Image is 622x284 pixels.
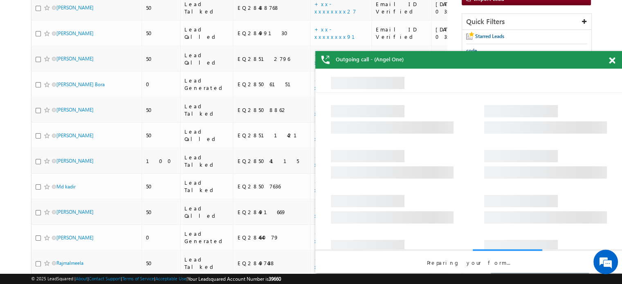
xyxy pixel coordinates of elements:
[237,4,306,11] div: EQ28488768
[314,154,355,168] a: +xx-xxxxxxxx97
[56,158,94,164] a: [PERSON_NAME]
[314,128,361,142] a: +xx-xxxxxxxx80
[31,275,281,283] span: © 2025 LeadSquared | | | | |
[237,55,306,63] div: EQ28512796
[237,259,306,267] div: EQ28497438
[184,0,229,15] div: Lead Talked
[184,51,229,66] div: Lead Called
[146,106,176,114] div: 50
[475,33,504,39] span: Starred Leads
[184,205,229,219] div: Lead Called
[184,26,229,40] div: Lead Called
[146,4,176,11] div: 50
[146,29,176,37] div: 50
[466,47,477,54] span: code
[376,0,427,15] div: Email ID Verified
[237,208,306,216] div: EQ28491669
[146,132,176,139] div: 50
[314,51,355,66] a: +xx-xxxxxxxx93
[56,81,105,87] a: [PERSON_NAME] Bora
[184,154,229,168] div: Lead Talked
[56,183,76,190] a: Md kadir
[314,230,364,244] a: +xx-xxxxxxxx00
[56,209,94,215] a: [PERSON_NAME]
[376,26,427,40] div: Email ID Verified
[436,0,487,15] div: [DATE] 03:14 PM
[184,103,229,117] div: Lead Talked
[237,81,306,88] div: EQ28506151
[14,43,34,54] img: d_60004797649_company_0_60004797649
[184,179,229,194] div: Lead Talked
[56,235,94,241] a: [PERSON_NAME]
[237,183,306,190] div: EQ28507636
[314,256,356,270] a: +xx-xxxxxxxx27
[146,208,176,216] div: 50
[314,77,351,91] a: +xx-xxxxxxxx47
[43,43,137,54] div: Chat with us now
[237,157,306,165] div: EQ28504115
[56,132,94,139] a: [PERSON_NAME]
[134,4,154,24] div: Minimize live chat window
[336,56,404,63] span: Outgoing call - (Angel One)
[314,205,354,219] a: +xx-xxxxxxxx69
[237,29,306,37] div: EQ28499130
[269,276,281,282] span: 39660
[184,230,229,245] div: Lead Generated
[314,26,365,40] a: +xx-xxxxxxxx91
[155,276,186,281] a: Acceptable Use
[314,179,354,193] a: +xx-xxxxxxxx77
[11,76,149,215] textarea: Type your message and hit 'Enter'
[184,77,229,92] div: Lead Generated
[56,260,83,266] a: Rajmalmeela
[122,276,154,281] a: Terms of Service
[146,234,176,241] div: 0
[436,26,487,40] div: [DATE] 03:13 PM
[76,276,88,281] a: About
[111,222,148,233] em: Start Chat
[462,14,591,30] div: Quick Filters
[56,56,94,62] a: [PERSON_NAME]
[146,157,176,165] div: 100
[146,81,176,88] div: 0
[56,30,94,36] a: [PERSON_NAME]
[188,276,281,282] span: Your Leadsquared Account Number is
[146,183,176,190] div: 50
[237,106,306,114] div: EQ28508862
[184,256,229,271] div: Lead Talked
[314,0,356,15] a: +xx-xxxxxxxx27
[56,107,94,113] a: [PERSON_NAME]
[146,55,176,63] div: 50
[314,103,355,117] a: +xx-xxxxxxxx79
[56,4,94,11] a: [PERSON_NAME]
[89,276,121,281] a: Contact Support
[184,128,229,143] div: Lead Called
[237,234,306,241] div: EQ28464079
[237,132,306,139] div: EQ28511421
[146,259,176,267] div: 50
